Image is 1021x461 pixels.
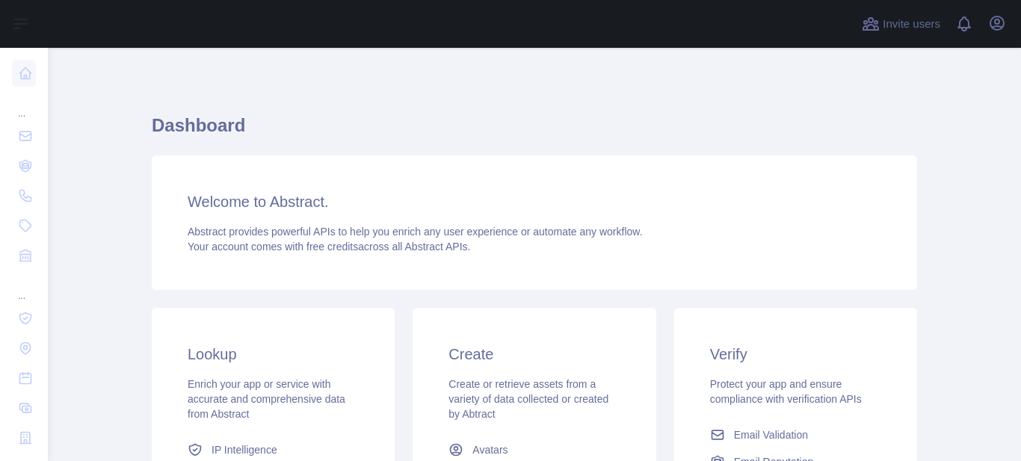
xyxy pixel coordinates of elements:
[859,12,943,36] button: Invite users
[188,241,470,253] span: Your account comes with across all Abstract APIs.
[12,90,36,120] div: ...
[212,442,277,457] span: IP Intelligence
[152,114,917,149] h1: Dashboard
[188,344,359,365] h3: Lookup
[704,421,887,448] a: Email Validation
[188,378,345,420] span: Enrich your app or service with accurate and comprehensive data from Abstract
[710,344,881,365] h3: Verify
[448,378,608,420] span: Create or retrieve assets from a variety of data collected or created by Abtract
[472,442,508,457] span: Avatars
[448,344,620,365] h3: Create
[710,378,862,405] span: Protect your app and ensure compliance with verification APIs
[188,226,643,238] span: Abstract provides powerful APIs to help you enrich any user experience or automate any workflow.
[12,272,36,302] div: ...
[734,427,808,442] span: Email Validation
[883,16,940,33] span: Invite users
[306,241,358,253] span: free credits
[188,191,881,212] h3: Welcome to Abstract.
